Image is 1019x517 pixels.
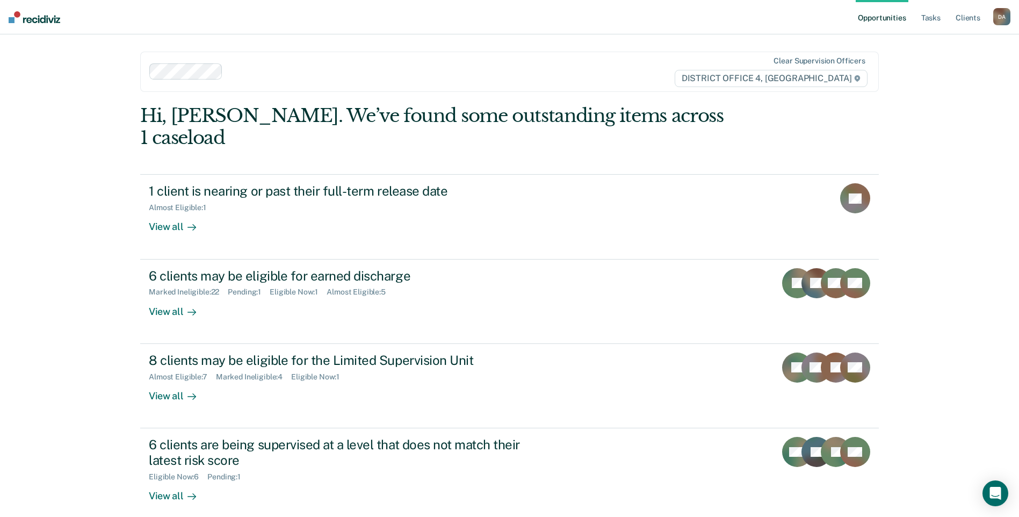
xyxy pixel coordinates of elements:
[675,70,868,87] span: DISTRICT OFFICE 4, [GEOGRAPHIC_DATA]
[982,480,1008,506] div: Open Intercom Messenger
[149,353,526,368] div: 8 clients may be eligible for the Limited Supervision Unit
[149,437,526,468] div: 6 clients are being supervised at a level that does not match their latest risk score
[149,203,215,212] div: Almost Eligible : 1
[140,105,731,149] div: Hi, [PERSON_NAME]. We’ve found some outstanding items across 1 caseload
[149,288,228,297] div: Marked Ineligible : 22
[149,372,216,382] div: Almost Eligible : 7
[149,212,209,233] div: View all
[149,381,209,402] div: View all
[149,268,526,284] div: 6 clients may be eligible for earned discharge
[228,288,270,297] div: Pending : 1
[291,372,348,382] div: Eligible Now : 1
[9,11,60,23] img: Recidiviz
[149,472,207,482] div: Eligible Now : 6
[993,8,1010,25] div: D A
[207,472,249,482] div: Pending : 1
[216,372,291,382] div: Marked Ineligible : 4
[149,183,526,199] div: 1 client is nearing or past their full-term release date
[774,56,865,66] div: Clear supervision officers
[993,8,1010,25] button: DA
[149,297,209,318] div: View all
[140,344,879,428] a: 8 clients may be eligible for the Limited Supervision UnitAlmost Eligible:7Marked Ineligible:4Eli...
[327,288,394,297] div: Almost Eligible : 5
[140,174,879,259] a: 1 client is nearing or past their full-term release dateAlmost Eligible:1View all
[149,481,209,502] div: View all
[140,260,879,344] a: 6 clients may be eligible for earned dischargeMarked Ineligible:22Pending:1Eligible Now:1Almost E...
[270,288,327,297] div: Eligible Now : 1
